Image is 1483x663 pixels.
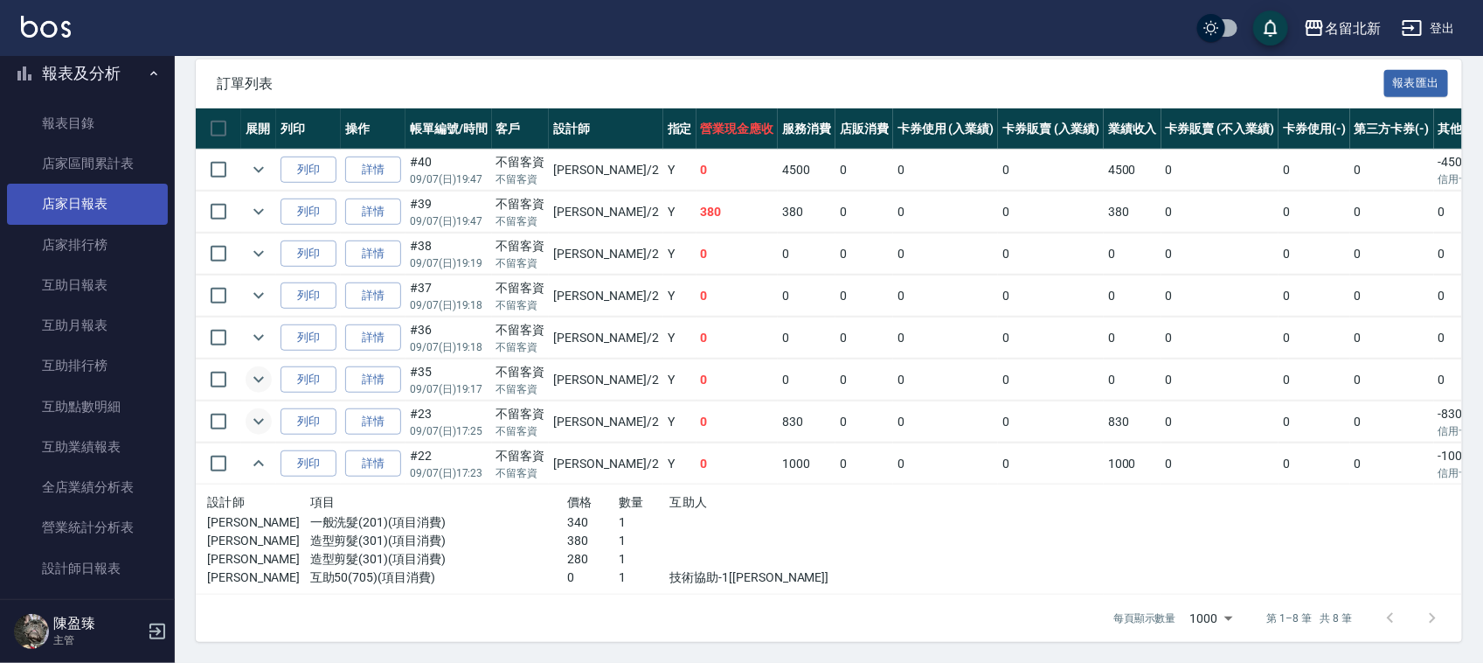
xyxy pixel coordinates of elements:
td: 0 [696,234,779,275]
td: 0 [835,192,893,233]
div: 不留客資 [496,279,545,297]
td: 0 [1161,401,1279,443]
span: 訂單列表 [217,75,1384,93]
td: 0 [1350,443,1434,485]
p: 不留客資 [496,255,545,271]
td: 0 [1350,150,1434,191]
td: Y [663,318,696,359]
td: 0 [1279,318,1350,359]
td: 0 [1350,359,1434,401]
td: 0 [998,150,1104,191]
td: Y [663,359,696,401]
h5: 陳盈臻 [53,615,142,632]
td: 0 [893,401,999,443]
p: 09/07 (日) 19:47 [410,171,488,187]
td: 0 [893,192,999,233]
p: 第 1–8 筆 共 8 筆 [1267,611,1352,626]
th: 卡券使用(-) [1279,108,1350,150]
td: 0 [1350,276,1434,317]
button: 名留北新 [1297,10,1388,46]
button: expand row [246,366,272,393]
td: 0 [1279,401,1350,443]
p: [PERSON_NAME] [207,569,310,587]
span: 價格 [567,495,593,509]
td: 0 [1279,359,1350,401]
p: 340 [567,513,619,532]
th: 展開 [241,108,276,150]
div: 不留客資 [496,153,545,171]
td: 0 [778,276,835,317]
td: 0 [893,276,999,317]
button: 報表匯出 [1384,70,1449,97]
td: 0 [893,150,999,191]
td: 0 [1279,192,1350,233]
td: Y [663,276,696,317]
td: 0 [998,318,1104,359]
td: Y [663,150,696,191]
td: 0 [835,443,893,485]
td: #40 [405,150,492,191]
p: 不留客資 [496,381,545,397]
td: 0 [696,150,779,191]
td: 4500 [778,150,835,191]
span: 互助人 [670,495,708,509]
div: 不留客資 [496,363,545,381]
td: 0 [835,150,893,191]
th: 設計師 [549,108,662,150]
td: 0 [778,359,835,401]
div: 不留客資 [496,405,545,423]
td: 0 [998,192,1104,233]
p: 不留客資 [496,213,545,229]
p: 主管 [53,632,142,648]
td: 0 [1161,234,1279,275]
p: 09/07 (日) 19:18 [410,297,488,313]
td: Y [663,443,696,485]
p: [PERSON_NAME] [207,513,310,532]
td: 0 [696,359,779,401]
a: 詳情 [345,283,401,310]
td: [PERSON_NAME] /2 [549,192,662,233]
td: 380 [1104,192,1161,233]
p: 1 [619,550,670,569]
td: 0 [998,234,1104,275]
th: 客戶 [492,108,550,150]
th: 卡券販賣 (不入業績) [1161,108,1279,150]
p: 09/07 (日) 19:47 [410,213,488,229]
div: 名留北新 [1325,17,1381,39]
p: 1 [619,569,670,587]
a: 報表目錄 [7,103,168,143]
p: 1 [619,513,670,532]
td: 0 [1161,276,1279,317]
td: 380 [778,192,835,233]
td: 0 [1161,318,1279,359]
button: expand row [246,283,272,309]
a: 詳情 [345,199,401,226]
a: 詳情 [345,450,401,478]
p: 互助50(705)(項目消費) [310,569,567,587]
button: 列印 [281,408,336,436]
td: 0 [1104,234,1161,275]
td: 1000 [778,443,835,485]
button: 報表及分析 [7,51,168,96]
td: 0 [1350,192,1434,233]
td: #38 [405,234,492,275]
td: 0 [835,401,893,443]
p: 造型剪髮(301)(項目消費) [310,550,567,569]
td: 0 [893,359,999,401]
button: 列印 [281,325,336,352]
th: 列印 [276,108,341,150]
a: 詳情 [345,408,401,436]
td: [PERSON_NAME] /2 [549,234,662,275]
th: 指定 [663,108,696,150]
td: 0 [778,318,835,359]
a: 店家排行榜 [7,225,168,265]
div: 不留客資 [496,237,545,255]
p: 09/07 (日) 17:25 [410,423,488,439]
td: [PERSON_NAME] /2 [549,150,662,191]
p: 不留客資 [496,423,545,439]
button: expand row [246,325,272,351]
button: 列印 [281,157,336,184]
p: 0 [567,569,619,587]
th: 卡券使用 (入業績) [893,108,999,150]
p: 不留客資 [496,339,545,355]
